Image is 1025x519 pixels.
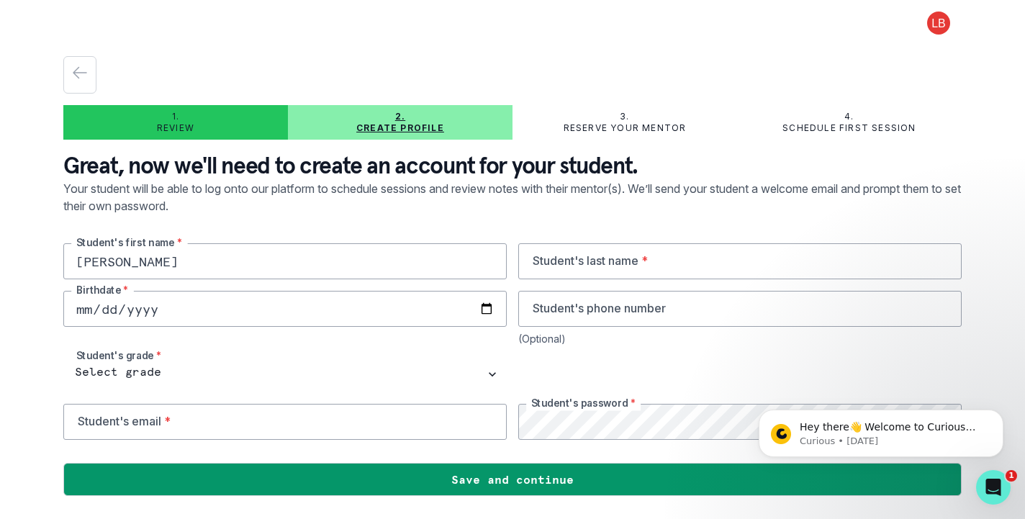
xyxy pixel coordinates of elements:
div: (Optional) [518,333,962,345]
button: profile picture [916,12,962,35]
p: Review [157,122,194,134]
p: Great, now we'll need to create an account for your student. [63,151,962,180]
button: Save and continue [63,463,962,496]
iframe: Intercom live chat [976,470,1011,505]
iframe: Intercom notifications message [737,379,1025,480]
p: 2. [395,111,405,122]
p: 3. [620,111,629,122]
p: 4. [844,111,854,122]
p: Schedule first session [782,122,916,134]
p: Your student will be able to log onto our platform to schedule sessions and review notes with the... [63,180,962,243]
span: 1 [1006,470,1017,482]
p: 1. [172,111,179,122]
p: Create profile [356,122,444,134]
p: Reserve your mentor [564,122,687,134]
